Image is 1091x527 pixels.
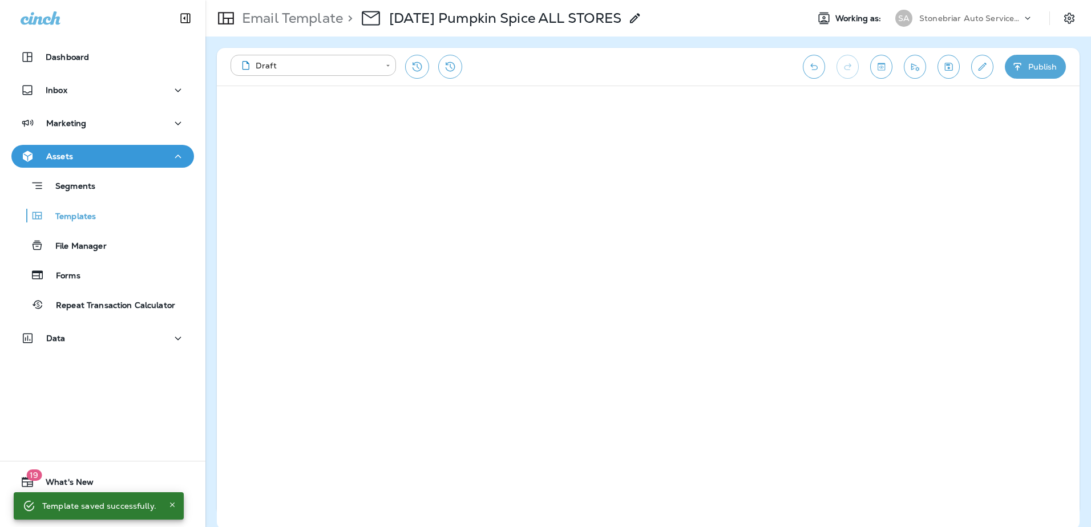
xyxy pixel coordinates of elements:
[405,55,429,79] button: Restore from previous version
[389,10,621,27] div: 10/09/25 Pumpkin Spice ALL STORES
[11,233,194,257] button: File Manager
[42,496,156,516] div: Template saved successfully.
[237,10,343,27] p: Email Template
[46,152,73,161] p: Assets
[895,10,912,27] div: SA
[11,145,194,168] button: Assets
[11,79,194,102] button: Inbox
[11,46,194,68] button: Dashboard
[389,10,621,27] p: [DATE] Pumpkin Spice ALL STORES
[1005,55,1066,79] button: Publish
[45,271,80,282] p: Forms
[870,55,892,79] button: Toggle preview
[971,55,993,79] button: Edit details
[34,477,94,491] span: What's New
[11,263,194,287] button: Forms
[11,112,194,135] button: Marketing
[835,14,884,23] span: Working as:
[46,334,66,343] p: Data
[919,14,1022,23] p: Stonebriar Auto Services Group
[343,10,353,27] p: >
[11,204,194,228] button: Templates
[803,55,825,79] button: Undo
[11,293,194,317] button: Repeat Transaction Calculator
[904,55,926,79] button: Send test email
[11,327,194,350] button: Data
[438,55,462,79] button: View Changelog
[26,469,42,481] span: 19
[165,498,179,512] button: Close
[239,60,378,71] div: Draft
[44,241,107,252] p: File Manager
[44,212,96,222] p: Templates
[44,181,95,193] p: Segments
[45,301,175,311] p: Repeat Transaction Calculator
[11,173,194,198] button: Segments
[938,55,960,79] button: Save
[46,52,89,62] p: Dashboard
[11,471,194,493] button: 19What's New
[46,119,86,128] p: Marketing
[169,7,201,30] button: Collapse Sidebar
[11,498,194,521] button: Support
[46,86,67,95] p: Inbox
[1059,8,1080,29] button: Settings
